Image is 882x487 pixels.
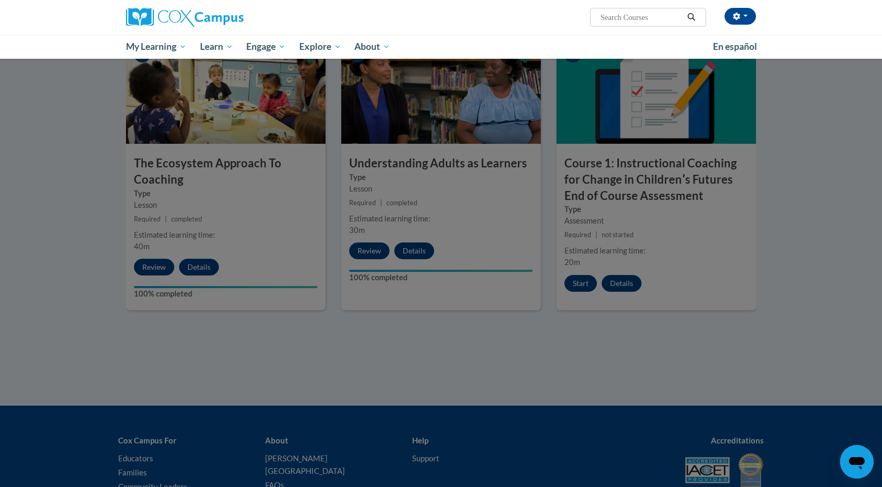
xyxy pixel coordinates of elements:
[600,11,684,24] input: Search Courses
[110,35,772,59] div: Main menu
[354,40,390,53] span: About
[119,35,193,59] a: My Learning
[239,35,292,59] a: Engage
[299,40,341,53] span: Explore
[246,40,286,53] span: Engage
[348,35,397,59] a: About
[126,8,244,27] img: Cox Campus
[840,445,874,479] iframe: Button to launch messaging window
[724,8,756,25] button: Account Settings
[706,36,764,58] a: En español
[713,41,757,52] span: En español
[193,35,240,59] a: Learn
[126,8,325,27] a: Cox Campus
[684,11,699,24] button: Search
[200,40,233,53] span: Learn
[292,35,348,59] a: Explore
[126,40,186,53] span: My Learning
